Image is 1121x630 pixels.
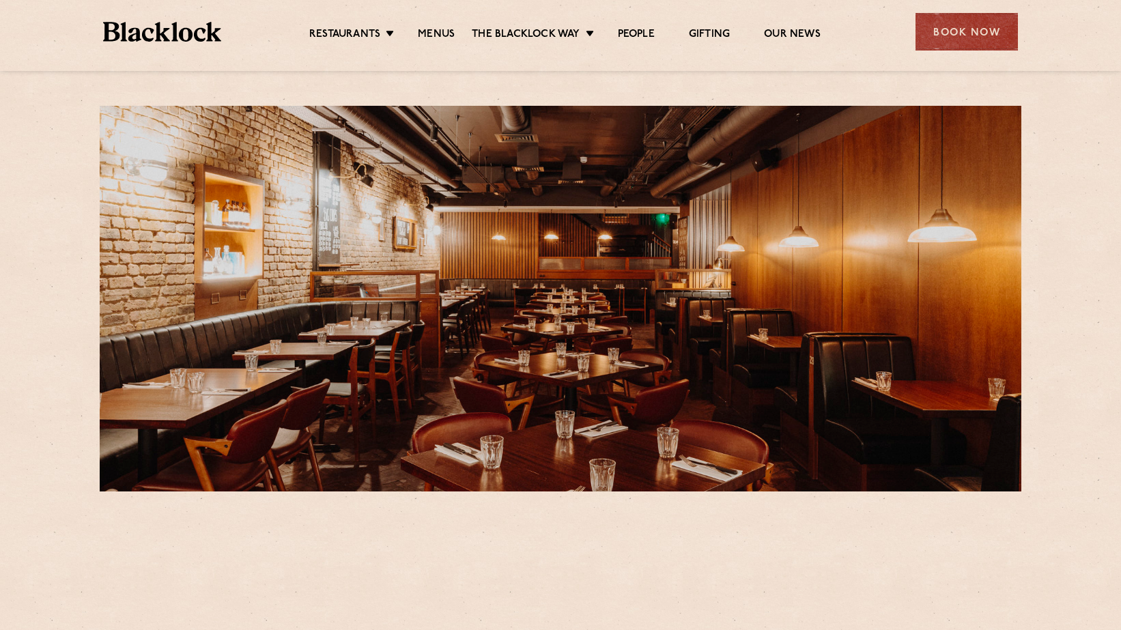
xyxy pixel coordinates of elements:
div: Book Now [916,13,1018,51]
img: BL_Textured_Logo-footer-cropped.svg [103,22,221,42]
a: Our News [764,28,821,43]
a: Gifting [689,28,730,43]
a: The Blacklock Way [472,28,580,43]
a: People [618,28,655,43]
a: Restaurants [309,28,380,43]
a: Menus [418,28,455,43]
